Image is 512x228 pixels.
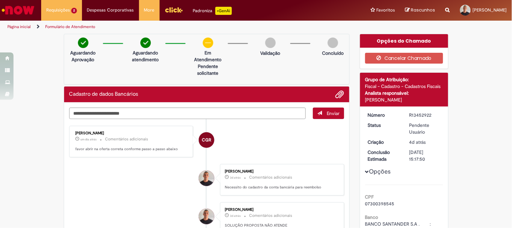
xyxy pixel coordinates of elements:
img: check-circle-green.png [78,38,88,48]
span: Enviar [327,110,340,116]
time: 27/08/2025 14:51:51 [409,139,426,145]
span: 3d atrás [230,176,241,180]
time: 28/08/2025 17:26:04 [230,214,241,218]
img: click_logo_yellow_360x200.png [165,5,183,15]
div: Opções do Chamado [360,34,448,48]
small: Comentários adicionais [249,213,292,219]
div: Pendente Usuário [409,122,441,135]
div: Hugo Araujo Santos [199,209,214,224]
p: Concluído [322,50,344,56]
small: Comentários adicionais [105,136,149,142]
div: Padroniza [193,7,232,15]
div: [DATE] 15:17:50 [409,149,441,162]
div: [PERSON_NAME] [225,169,337,174]
dt: Status [363,122,404,129]
p: Em Atendimento [192,49,224,63]
p: Pendente solicitante [192,63,224,76]
span: Rascunhos [411,7,435,13]
div: Grupo de Atribuição: [365,76,443,83]
span: CGR [202,132,211,148]
b: CPF [365,194,374,200]
div: R13452922 [409,112,441,118]
div: Analista responsável: [365,90,443,96]
span: Despesas Corporativas [87,7,134,14]
b: Banco [365,214,378,220]
dt: Conclusão Estimada [363,149,404,162]
a: Página inicial [7,24,31,29]
p: Aguardando Aprovação [67,49,100,63]
img: ServiceNow [1,3,35,17]
img: circle-minus.png [203,38,213,48]
textarea: Digite sua mensagem aqui... [69,108,306,119]
span: 4d atrás [409,139,426,145]
dt: Criação [363,139,404,145]
button: Adicionar anexos [335,90,344,99]
div: [PERSON_NAME] [76,131,188,135]
ul: Trilhas de página [5,21,336,33]
time: 29/08/2025 16:23:13 [81,137,97,141]
p: favor abrir na oferta correta conforme passo a passo abaixo [76,146,188,152]
h2: Cadastro de dados Bancários Histórico de tíquete [69,91,138,97]
span: More [144,7,155,14]
span: 07300398545 [365,201,395,207]
span: 3d atrás [230,214,241,218]
p: Necessito do cadastro da conta bancária para reembolso [225,185,337,190]
img: check-circle-green.png [140,38,151,48]
span: 2 [71,8,77,14]
time: 28/08/2025 17:26:39 [230,176,241,180]
button: Enviar [313,108,344,119]
a: Rascunhos [405,7,435,14]
p: Aguardando atendimento [129,49,162,63]
span: Favoritos [377,7,395,14]
small: Comentários adicionais [249,175,292,180]
div: [PERSON_NAME] [225,208,337,212]
span: Requisições [46,7,70,14]
img: img-circle-grey.png [328,38,338,48]
div: 27/08/2025 14:51:51 [409,139,441,145]
div: Camila Garcia Rafael [199,132,214,148]
dt: Número [363,112,404,118]
a: Formulário de Atendimento [45,24,95,29]
span: um dia atrás [81,137,97,141]
div: [PERSON_NAME] [365,96,443,103]
p: Validação [261,50,280,56]
button: Cancelar Chamado [365,53,443,64]
span: [PERSON_NAME] [473,7,507,13]
div: Hugo Araujo Santos [199,170,214,186]
img: img-circle-grey.png [265,38,276,48]
p: +GenAi [215,7,232,15]
div: Fiscal - Cadastro - Cadastros Fiscais [365,83,443,90]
